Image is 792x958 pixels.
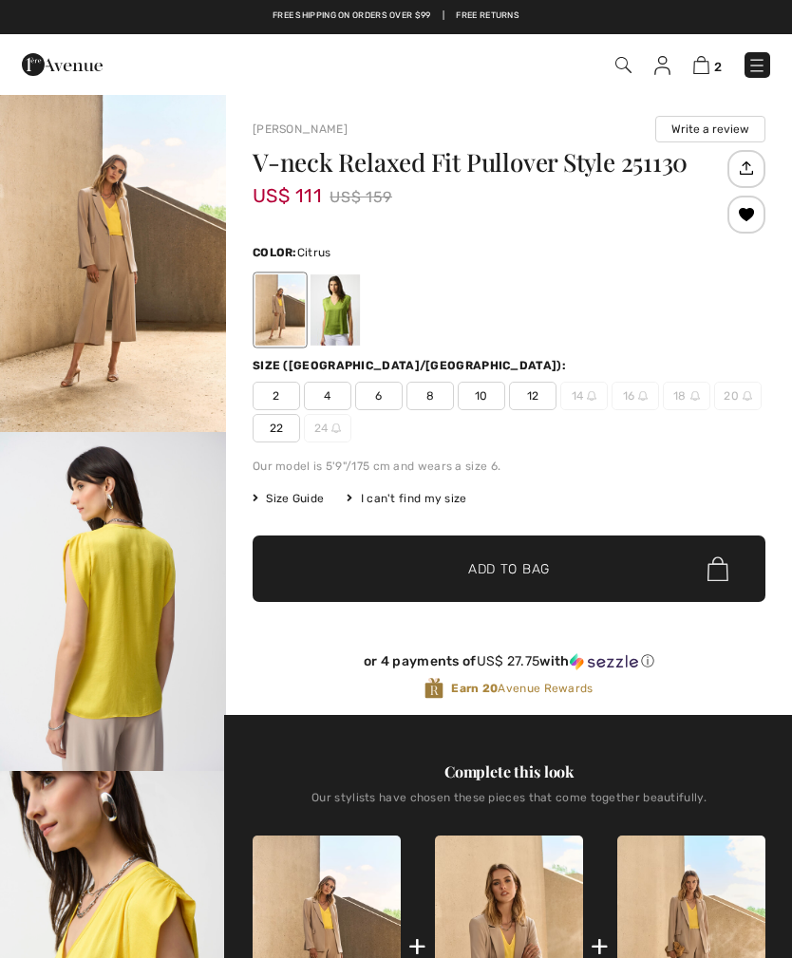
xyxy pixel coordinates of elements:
[654,56,670,75] img: My Info
[355,382,403,410] span: 6
[615,57,632,73] img: Search
[331,423,341,433] img: ring-m.svg
[451,682,498,695] strong: Earn 20
[253,122,348,136] a: [PERSON_NAME]
[253,165,322,207] span: US$ 111
[468,559,550,579] span: Add to Bag
[714,382,762,410] span: 20
[273,9,431,23] a: Free shipping on orders over $99
[638,391,648,401] img: ring-m.svg
[509,382,556,410] span: 12
[297,246,331,259] span: Citrus
[690,391,700,401] img: ring-m.svg
[570,653,638,670] img: Sezzle
[424,677,443,700] img: Avenue Rewards
[477,653,540,669] span: US$ 27.75
[747,56,766,75] img: Menu
[347,490,466,507] div: I can't find my size
[253,246,297,259] span: Color:
[22,54,103,72] a: 1ère Avenue
[663,382,710,410] span: 18
[253,414,300,442] span: 22
[730,152,762,184] img: Share
[714,60,722,74] span: 2
[304,414,351,442] span: 24
[253,150,723,175] h1: V-neck Relaxed Fit Pullover Style 251130
[253,535,765,602] button: Add to Bag
[253,653,765,677] div: or 4 payments ofUS$ 27.75withSezzle Click to learn more about Sezzle
[693,53,722,76] a: 2
[707,556,728,581] img: Bag.svg
[612,382,659,410] span: 16
[253,791,765,819] div: Our stylists have chosen these pieces that come together beautifully.
[253,490,324,507] span: Size Guide
[655,116,765,142] button: Write a review
[253,357,570,374] div: Size ([GEOGRAPHIC_DATA]/[GEOGRAPHIC_DATA]):
[253,458,765,475] div: Our model is 5'9"/175 cm and wears a size 6.
[22,46,103,84] img: 1ère Avenue
[253,382,300,410] span: 2
[456,9,519,23] a: Free Returns
[693,56,709,74] img: Shopping Bag
[255,274,305,346] div: Citrus
[253,761,765,783] div: Complete this look
[743,391,752,401] img: ring-m.svg
[587,391,596,401] img: ring-m.svg
[451,680,593,697] span: Avenue Rewards
[253,653,765,670] div: or 4 payments of with
[311,274,360,346] div: Greenery
[443,9,444,23] span: |
[406,382,454,410] span: 8
[304,382,351,410] span: 4
[330,183,392,212] span: US$ 159
[458,382,505,410] span: 10
[560,382,608,410] span: 14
